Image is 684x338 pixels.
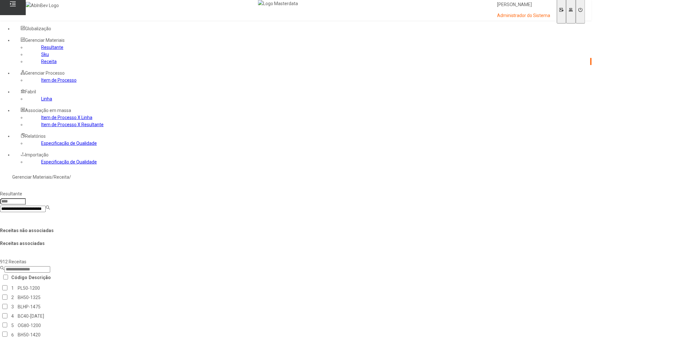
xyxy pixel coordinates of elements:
a: Item de Processo [41,78,77,83]
td: 1 [11,284,17,293]
img: AbInBev Logo [26,2,59,9]
nz-breadcrumb-separator: / [52,174,54,180]
th: Descrição [28,273,51,282]
span: Fabril [25,89,36,94]
a: Especificação de Qualidade [41,141,97,146]
a: Item de Processo X Linha [41,115,92,120]
span: Associação em massa [25,108,71,113]
a: Item de Processo X Resultante [41,122,104,127]
a: Especificação de Qualidade [41,159,97,164]
a: Gerenciar Materiais [12,174,52,180]
a: Receita [41,59,57,64]
a: Linha [41,96,52,101]
p: Administrador do Sistema [497,13,550,19]
td: BLHP-1475 [17,303,44,311]
p: [PERSON_NAME] [497,2,550,8]
a: Resultante [41,45,63,50]
span: Gerenciar Processo [25,70,65,76]
td: BC40-[DATE] [17,312,44,320]
td: 5 [11,321,17,330]
span: Gerenciar Materiais [25,38,65,43]
td: 4 [11,312,17,320]
td: PL50-1200 [17,284,44,293]
a: Sku [41,52,49,57]
span: Globalização [25,26,51,31]
nz-breadcrumb-separator: / [69,174,71,180]
th: Código [11,273,28,282]
td: OG80-1200 [17,321,44,330]
td: 2 [11,293,17,302]
td: 3 [11,303,17,311]
span: Relatórios [25,134,46,139]
a: Receita [54,174,69,180]
span: Importação [25,152,49,157]
td: BH50-1325 [17,293,44,302]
